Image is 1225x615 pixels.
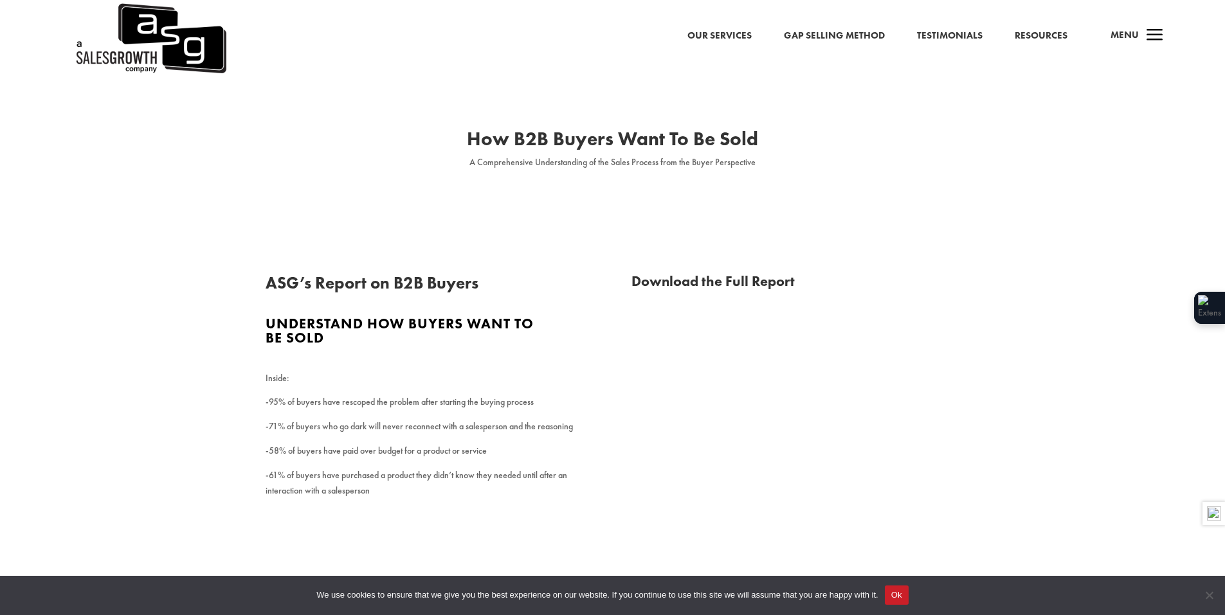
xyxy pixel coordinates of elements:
[266,272,478,294] span: ASG’s Report on B2B Buyers
[1198,295,1221,321] img: Extension Icon
[266,395,594,419] p: -95% of buyers have rescoped the problem after starting the buying process
[316,589,878,602] span: We use cookies to ensure that we give you the best experience on our website. If you continue to ...
[687,28,752,44] a: Our Services
[266,443,594,468] p: -58% of buyers have paid over budget for a product or service
[1202,589,1215,602] span: No
[1015,28,1067,44] a: Resources
[469,156,756,168] span: A Comprehensive Understanding of the Sales Process from the Buyer Perspective
[266,314,534,347] span: Understand how buyers want to be sold
[917,28,983,44] a: Testimonials
[467,127,758,151] span: How B2B Buyers Want To Be Sold
[631,274,959,295] h3: Download the Full Report
[1111,28,1139,41] span: Menu
[1142,23,1168,49] span: a
[266,419,594,443] p: -71% of buyers who go dark will never reconnect with a salesperson and the reasoning
[266,468,594,499] p: -61% of buyers have purchased a product they didn’t know they needed until after an interaction w...
[266,371,594,395] p: Inside:
[784,28,885,44] a: Gap Selling Method
[885,585,909,605] button: Ok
